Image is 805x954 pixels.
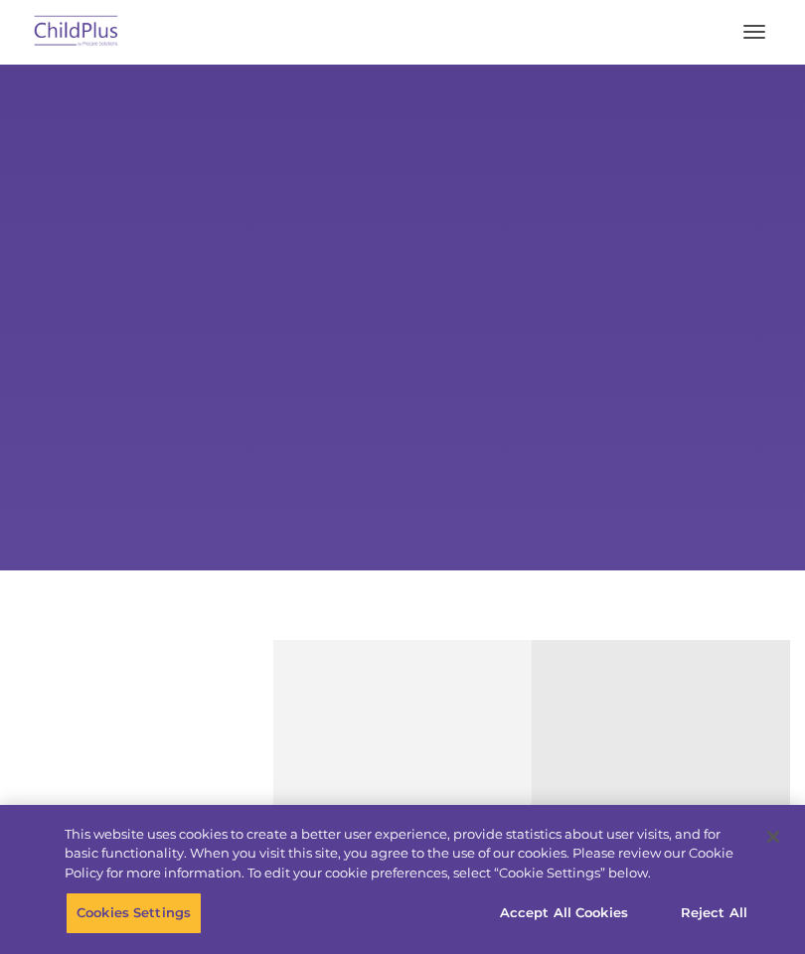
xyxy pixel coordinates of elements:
[30,9,123,56] img: ChildPlus by Procare Solutions
[66,892,202,934] button: Cookies Settings
[652,892,776,934] button: Reject All
[489,892,639,934] button: Accept All Cookies
[751,815,795,859] button: Close
[65,825,749,883] div: This website uses cookies to create a better user experience, provide statistics about user visit...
